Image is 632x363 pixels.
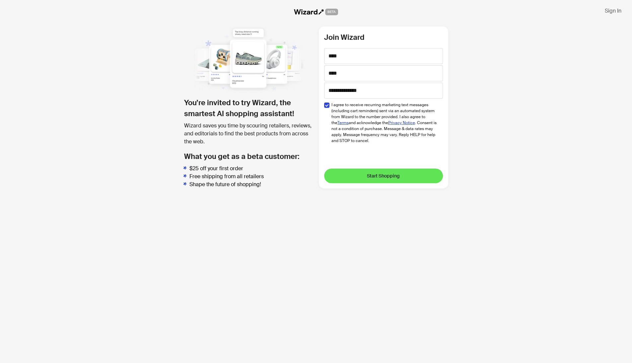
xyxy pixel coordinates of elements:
[599,5,627,16] button: Sign In
[184,97,314,119] h1: You’re invited to try Wizard, the smartest AI shopping assistant!
[324,169,443,183] button: Start Shopping
[189,165,314,173] li: $25 off your first order
[184,151,314,162] h2: What you get as a beta customer:
[331,102,438,144] span: I agree to receive recurring marketing text messages (including cart reminders) sent via an autom...
[388,120,415,125] a: Privacy Notice
[367,173,400,179] span: Start Shopping
[337,120,349,125] a: Terms
[189,181,314,188] li: Shape the future of shopping!
[189,173,314,181] li: Free shipping from all retailers
[184,122,314,146] div: Wizard saves you time by scouring retailers, reviews, and editorials to find the best products fr...
[324,32,443,43] h2: Join Wizard
[605,7,621,14] span: Sign In
[325,9,338,15] span: BETA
